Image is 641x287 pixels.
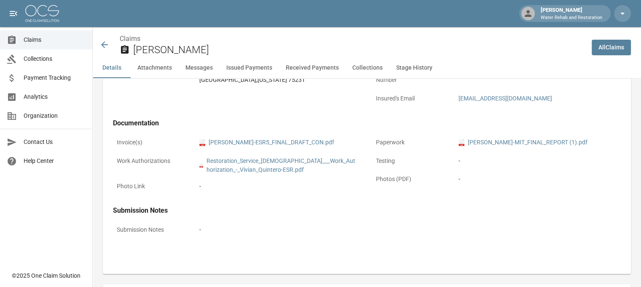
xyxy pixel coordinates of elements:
[346,58,389,78] button: Collections
[220,58,279,78] button: Issued Payments
[459,95,552,102] a: [EMAIL_ADDRESS][DOMAIN_NAME]
[113,134,189,151] p: Invoice(s)
[131,58,179,78] button: Attachments
[24,92,86,101] span: Analytics
[24,35,86,44] span: Claims
[133,44,585,56] h2: [PERSON_NAME]
[199,76,358,84] div: [GEOGRAPHIC_DATA] , [US_STATE] 75231
[372,153,448,169] p: Testing
[120,35,140,43] a: Claims
[459,138,587,147] a: pdf[PERSON_NAME]-MIT_FINAL_REPORT (1).pdf
[389,58,439,78] button: Stage History
[5,5,22,22] button: open drawer
[199,225,617,234] div: -
[199,138,334,147] a: pdf[PERSON_NAME]-ESR5_FINAL_DRAFT_CON.pdf
[459,175,617,184] div: -
[113,119,621,127] h4: Documentation
[372,90,448,107] p: Insured's Email
[120,34,585,44] nav: breadcrumb
[24,54,86,63] span: Collections
[113,206,621,215] h4: Submission Notes
[113,153,189,169] p: Work Authorizations
[24,73,86,82] span: Payment Tracking
[25,5,59,22] img: ocs-logo-white-transparent.png
[179,58,220,78] button: Messages
[372,171,448,187] p: Photos (PDF)
[24,138,86,146] span: Contact Us
[592,40,631,55] a: AllClaims
[199,157,358,174] a: pdfRestoration_Service_[DEMOGRAPHIC_DATA]___Work_Authorization_-_Vivian_Quintero-ESR.pdf
[279,58,346,78] button: Received Payments
[537,6,606,21] div: [PERSON_NAME]
[24,157,86,165] span: Help Center
[12,271,80,280] div: © 2025 One Claim Solution
[93,58,641,78] div: anchor tabs
[541,14,602,22] p: Water Rehab and Restoration
[199,182,358,191] div: -
[372,134,448,151] p: Paperwork
[113,178,189,195] p: Photo Link
[93,58,131,78] button: Details
[113,222,189,238] p: Submission Notes
[24,111,86,120] span: Organization
[459,157,617,165] div: -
